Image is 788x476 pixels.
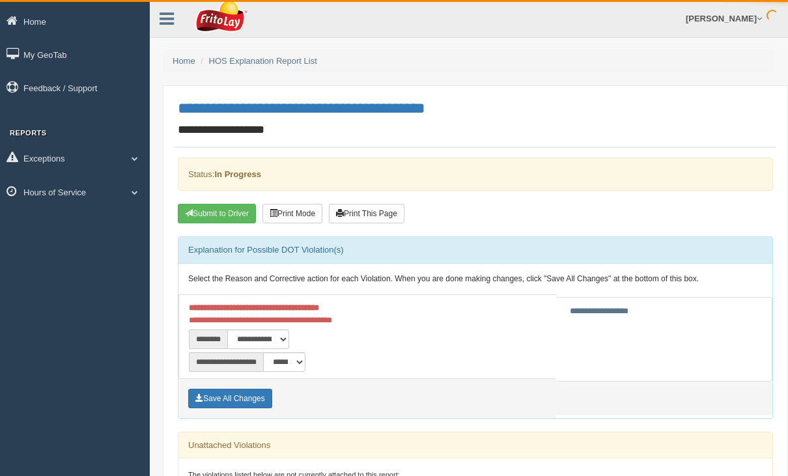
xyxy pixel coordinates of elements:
button: Submit To Driver [178,204,256,223]
button: Print This Page [329,204,404,223]
div: Explanation for Possible DOT Violation(s) [178,237,772,263]
div: Unattached Violations [178,432,772,458]
a: HOS Explanation Report List [209,56,317,66]
a: Home [173,56,195,66]
strong: In Progress [214,169,261,179]
div: Select the Reason and Corrective action for each Violation. When you are done making changes, cli... [178,264,772,295]
div: Status: [178,158,773,191]
button: Print Mode [262,204,322,223]
button: Save [188,389,272,408]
